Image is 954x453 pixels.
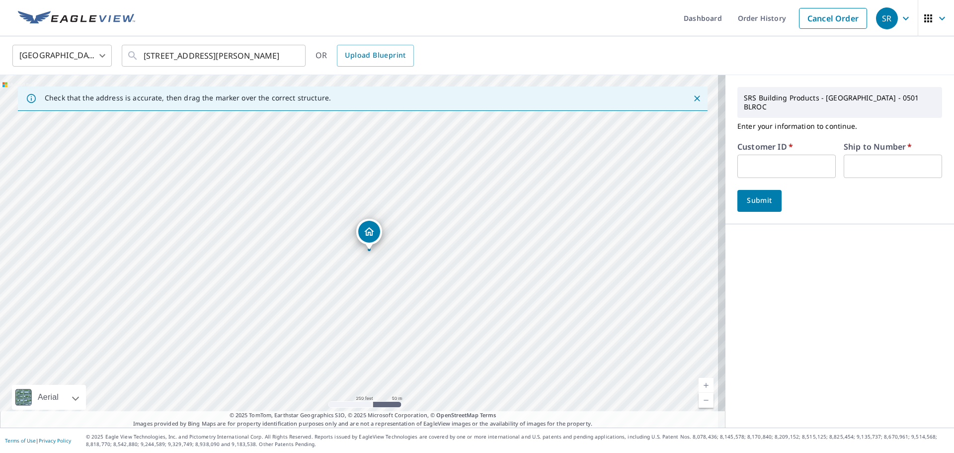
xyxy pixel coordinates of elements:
[39,437,71,444] a: Privacy Policy
[86,433,949,448] p: © 2025 Eagle View Technologies, Inc. and Pictometry International Corp. All Rights Reserved. Repo...
[5,438,71,444] p: |
[691,92,704,105] button: Close
[699,378,714,393] a: Current Level 17, Zoom In
[876,7,898,29] div: SR
[745,194,774,207] span: Submit
[480,411,496,419] a: Terms
[35,385,62,410] div: Aerial
[740,90,940,115] p: SRS Building Products - [GEOGRAPHIC_DATA] - 0501 BLROC
[12,385,86,410] div: Aerial
[737,118,942,135] p: Enter your information to continue.
[844,143,912,151] label: Ship to Number
[799,8,867,29] a: Cancel Order
[18,11,135,26] img: EV Logo
[356,219,382,250] div: Dropped pin, building 1, Residential property, 72 Goldfinch Dr West Henrietta, NY 14586
[737,143,793,151] label: Customer ID
[436,411,478,419] a: OpenStreetMap
[737,190,782,212] button: Submit
[699,393,714,408] a: Current Level 17, Zoom Out
[337,45,413,67] a: Upload Blueprint
[230,411,496,420] span: © 2025 TomTom, Earthstar Geographics SIO, © 2025 Microsoft Corporation, ©
[45,93,331,102] p: Check that the address is accurate, then drag the marker over the correct structure.
[144,42,285,70] input: Search by address or latitude-longitude
[316,45,414,67] div: OR
[345,49,405,62] span: Upload Blueprint
[5,437,36,444] a: Terms of Use
[12,42,112,70] div: [GEOGRAPHIC_DATA]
